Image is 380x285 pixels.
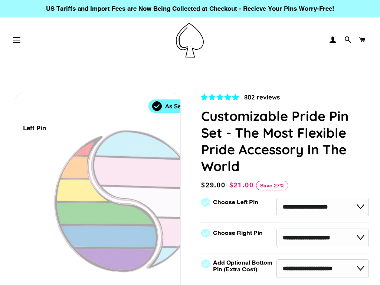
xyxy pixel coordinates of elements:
span: $21.00 [229,181,254,189]
label: Choose Left Pin [213,199,258,206]
h1: Customizable Pride Pin Set - The Most Flexible Pride Accessory In The World [201,108,369,174]
span: 4.83 stars [201,94,240,101]
span: Save 27% [256,181,288,190]
img: Pin-Ace [176,23,204,58]
label: Choose Right Pin [213,230,263,236]
span: 802 reviews [244,93,280,101]
span: $29.00 [201,180,227,190]
label: Add Optional Bottom Pin (Extra Cost) [213,259,275,273]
